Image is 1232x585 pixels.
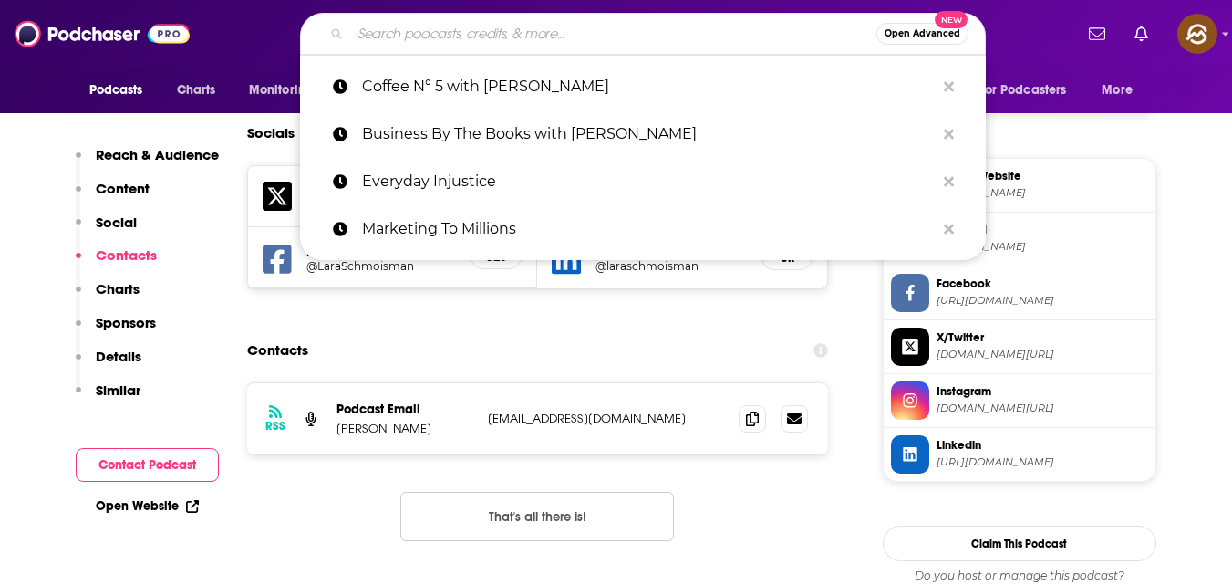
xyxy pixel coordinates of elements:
span: Open Advanced [885,29,960,38]
button: open menu [236,73,337,108]
button: Sponsors [76,314,156,348]
p: [EMAIL_ADDRESS][DOMAIN_NAME] [488,411,725,426]
span: Do you host or manage this podcast? [883,569,1156,583]
a: @LaraSchmoisman [306,259,457,273]
span: instagram.com/laraschmoisman [937,402,1148,415]
p: Podcast Email [336,402,473,417]
p: Business By The Books with Danielle Hayden [362,110,935,158]
span: twitter.com/LaraSchmoisman [937,348,1148,361]
button: open menu [1089,73,1155,108]
div: Search podcasts, credits, & more... [300,13,986,55]
img: Podchaser - Follow, Share and Rate Podcasts [15,16,190,51]
h2: Contacts [247,333,308,368]
button: Show profile menu [1177,14,1217,54]
span: Charts [177,78,216,103]
span: feeds.buzzsprout.com [937,240,1148,254]
span: Monitoring [249,78,314,103]
span: New [935,11,968,28]
button: Reach & Audience [76,146,219,180]
span: Linkedin [937,437,1148,454]
p: Social [96,214,137,231]
a: Official Website[DOMAIN_NAME] [891,166,1148,204]
a: Show notifications dropdown [1127,18,1155,49]
span: laraschmoisman.com [937,186,1148,200]
a: Charts [165,73,227,108]
p: Sponsors [96,314,156,331]
span: Facebook [937,276,1148,292]
p: Everyday Injustice [362,158,935,205]
a: Instagram[DOMAIN_NAME][URL] [891,381,1148,420]
span: Instagram [937,383,1148,400]
a: Linkedin[URL][DOMAIN_NAME] [891,435,1148,474]
p: Details [96,348,141,365]
p: [PERSON_NAME] [336,421,473,436]
p: Charts [96,280,140,298]
a: Facebook[URL][DOMAIN_NAME] [891,274,1148,312]
button: open menu [968,73,1093,108]
button: Social [76,214,137,247]
a: Coffee N° 5 with [PERSON_NAME] [300,63,986,110]
span: Official Website [937,168,1148,184]
button: Nothing here. [400,492,674,541]
button: open menu [77,73,167,108]
button: Contacts [76,246,157,280]
h3: RSS [265,419,285,434]
a: Marketing To Millions [300,205,986,253]
span: For Podcasters [979,78,1067,103]
input: Search podcasts, credits, & more... [350,19,876,48]
p: Contacts [96,246,157,264]
a: X/Twitter[DOMAIN_NAME][URL] [891,328,1148,366]
button: Claim This Podcast [883,526,1156,561]
button: Similar [76,381,140,415]
button: Details [76,348,141,381]
span: Logged in as hey85204 [1177,14,1217,54]
button: Charts [76,280,140,314]
a: Business By The Books with [PERSON_NAME] [300,110,986,158]
span: https://www.facebook.com/LaraSchmoisman [937,294,1148,308]
h2: Socials [247,116,295,151]
a: Everyday Injustice [300,158,986,205]
span: More [1102,78,1133,103]
p: Coffee N° 5 with Lara Schmoisman [362,63,935,110]
span: X/Twitter [937,329,1148,346]
p: Content [96,180,150,197]
a: Open Website [96,498,199,514]
span: https://www.linkedin.com/in/laraschmoisman [937,455,1148,469]
button: Content [76,180,150,214]
img: User Profile [1177,14,1217,54]
span: RSS Feed [937,222,1148,238]
p: Reach & Audience [96,146,219,163]
button: Open AdvancedNew [876,23,968,45]
button: Contact Podcast [76,448,219,482]
a: RSS Feed[DOMAIN_NAME] [891,220,1148,258]
a: Show notifications dropdown [1082,18,1113,49]
span: Podcasts [89,78,143,103]
p: Marketing To Millions [362,205,935,253]
p: Similar [96,381,140,399]
a: @laraschmoisman [595,259,747,273]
